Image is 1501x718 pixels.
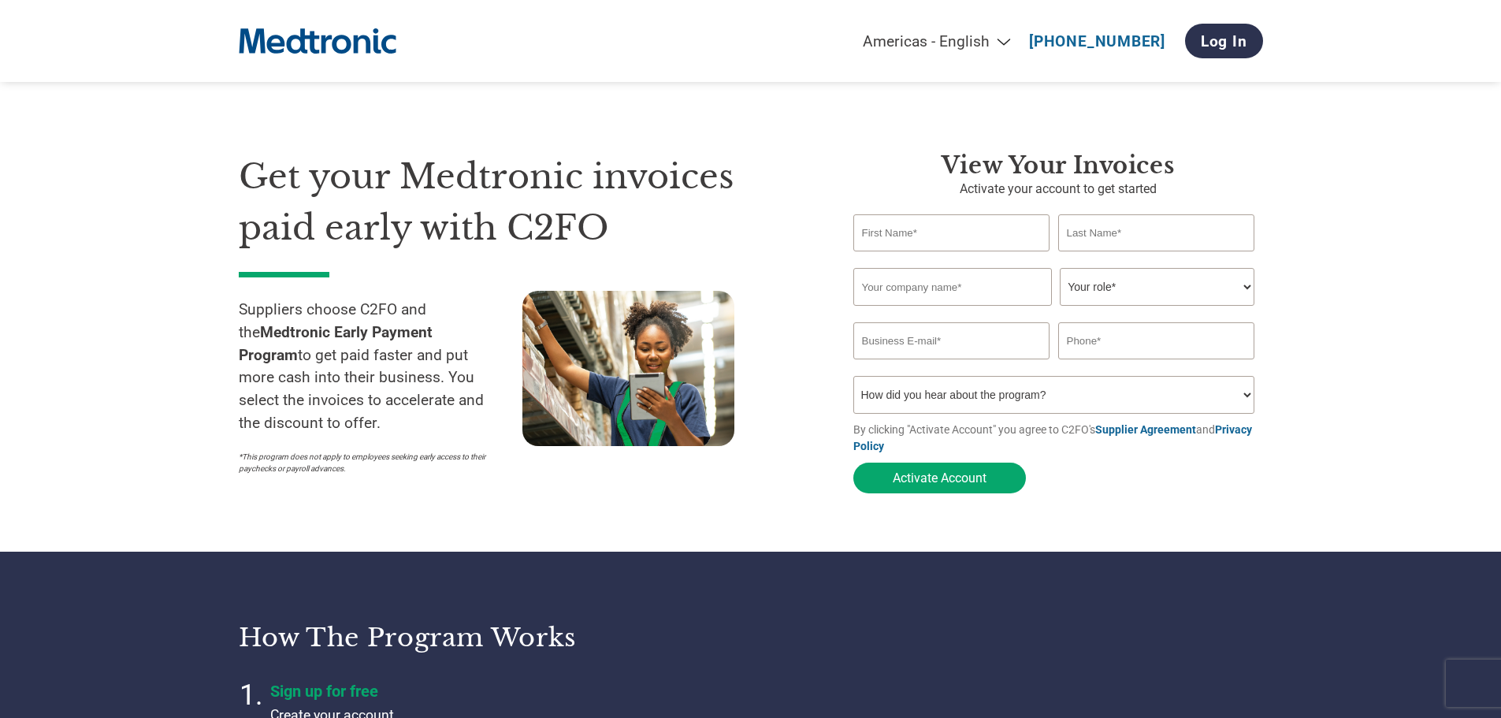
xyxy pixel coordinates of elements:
[853,253,1050,262] div: Invalid first name or first name is too long
[853,463,1026,493] button: Activate Account
[270,682,664,701] h4: Sign up for free
[1058,322,1255,359] input: Phone*
[239,299,522,435] p: Suppliers choose C2FO and the to get paid faster and put more cash into their business. You selec...
[239,622,731,653] h3: How the program works
[853,322,1050,359] input: Invalid Email format
[1058,214,1255,251] input: Last Name*
[1185,24,1263,58] a: Log In
[239,20,396,63] img: Medtronic
[239,151,806,253] h1: Get your Medtronic invoices paid early with C2FO
[853,151,1263,180] h3: View Your Invoices
[853,214,1050,251] input: First Name*
[853,422,1263,455] p: By clicking "Activate Account" you agree to C2FO's and
[1058,253,1255,262] div: Invalid last name or last name is too long
[239,323,433,364] strong: Medtronic Early Payment Program
[239,451,507,474] p: *This program does not apply to employees seeking early access to their paychecks or payroll adva...
[853,307,1255,316] div: Invalid company name or company name is too long
[853,180,1263,199] p: Activate your account to get started
[1095,423,1196,436] a: Supplier Agreement
[1058,361,1255,370] div: Inavlid Phone Number
[853,268,1052,306] input: Your company name*
[853,361,1050,370] div: Inavlid Email Address
[1029,32,1165,50] a: [PHONE_NUMBER]
[853,423,1252,452] a: Privacy Policy
[1060,268,1254,306] select: Title/Role
[522,291,734,446] img: supply chain worker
